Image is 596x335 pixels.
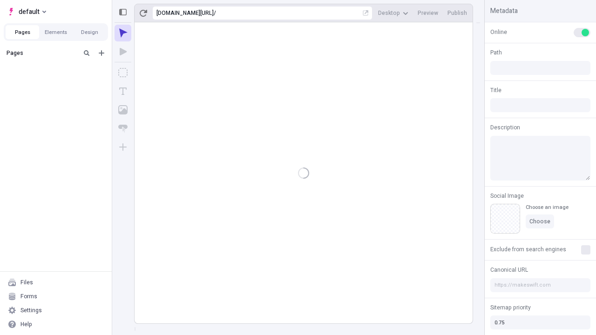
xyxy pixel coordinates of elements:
[20,307,42,314] div: Settings
[39,25,73,39] button: Elements
[6,25,39,39] button: Pages
[115,120,131,137] button: Button
[7,49,77,57] div: Pages
[414,6,442,20] button: Preview
[447,9,467,17] span: Publish
[490,303,531,312] span: Sitemap priority
[374,6,412,20] button: Desktop
[20,321,32,328] div: Help
[490,123,520,132] span: Description
[156,9,214,17] div: [URL][DOMAIN_NAME]
[418,9,438,17] span: Preview
[4,5,50,19] button: Select site
[490,245,566,254] span: Exclude from search engines
[20,293,37,300] div: Forms
[115,101,131,118] button: Image
[526,214,554,228] button: Choose
[490,266,528,274] span: Canonical URL
[73,25,106,39] button: Design
[20,279,33,286] div: Files
[214,9,216,17] div: /
[490,48,502,57] span: Path
[96,47,107,59] button: Add new
[490,28,507,36] span: Online
[529,218,550,225] span: Choose
[490,192,524,200] span: Social Image
[378,9,400,17] span: Desktop
[526,204,569,211] div: Choose an image
[490,278,590,292] input: https://makeswift.com
[444,6,471,20] button: Publish
[490,86,501,94] span: Title
[115,64,131,81] button: Box
[19,6,40,17] span: default
[115,83,131,100] button: Text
